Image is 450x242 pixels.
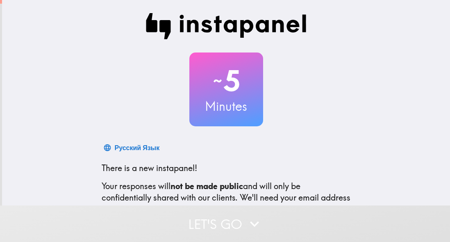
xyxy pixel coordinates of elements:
p: Your responses will and will only be confidentially shared with our clients. We'll need your emai... [102,180,351,215]
h2: 5 [189,64,263,98]
button: Русский Язык [102,139,163,156]
h3: Minutes [189,98,263,115]
a: Terms [321,204,344,214]
span: There is a new instapanel! [102,163,197,173]
b: not be made public [170,181,243,191]
div: Русский Язык [115,142,160,153]
span: ~ [212,68,223,93]
img: Instapanel [146,13,307,39]
a: Privacy Policy [254,204,307,214]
